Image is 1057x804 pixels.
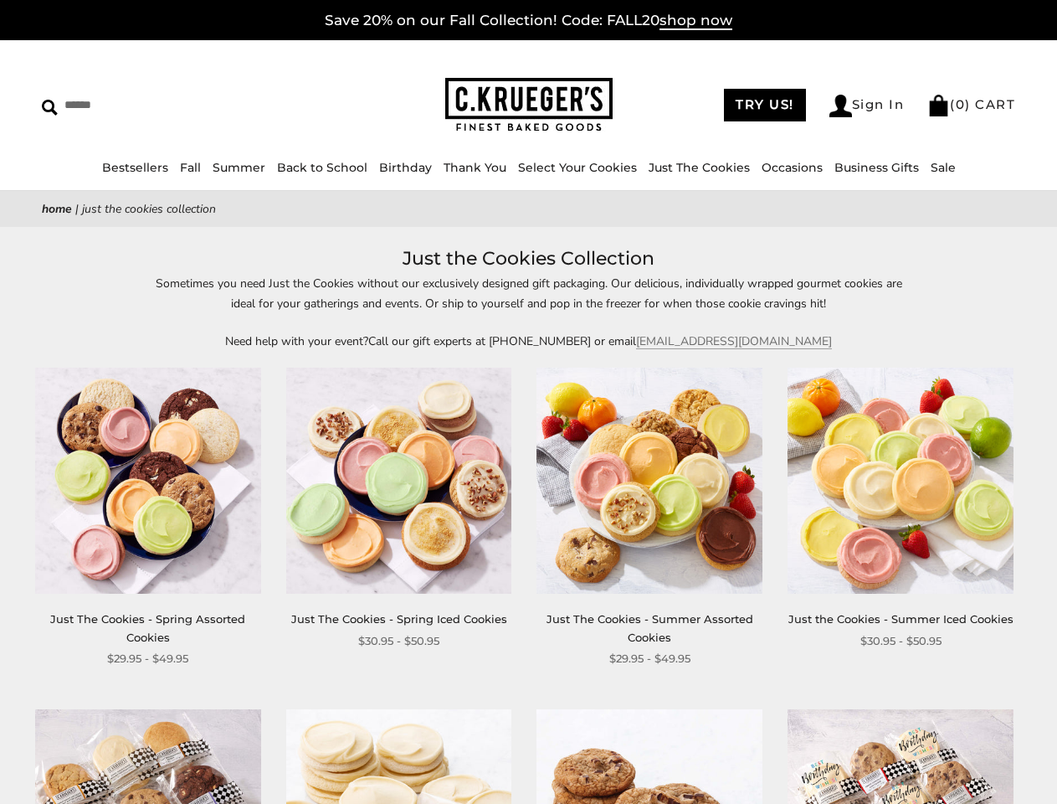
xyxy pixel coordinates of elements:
[649,160,750,175] a: Just The Cookies
[286,368,512,594] img: Just The Cookies - Spring Iced Cookies
[444,160,506,175] a: Thank You
[325,12,732,30] a: Save 20% on our Fall Collection! Code: FALL20shop now
[788,368,1013,594] img: Just the Cookies - Summer Iced Cookies
[42,92,264,118] input: Search
[724,89,806,121] a: TRY US!
[180,160,201,175] a: Fall
[35,368,261,594] img: Just The Cookies - Spring Assorted Cookies
[368,333,636,349] span: Call our gift experts at [PHONE_NUMBER] or email
[358,632,439,650] span: $30.95 - $50.95
[518,160,637,175] a: Select Your Cookies
[659,12,732,30] span: shop now
[956,96,966,112] span: 0
[213,160,265,175] a: Summer
[379,160,432,175] a: Birthday
[42,100,58,116] img: Search
[927,95,950,116] img: Bag
[277,160,367,175] a: Back to School
[931,160,956,175] a: Sale
[636,333,832,349] a: [EMAIL_ADDRESS][DOMAIN_NAME]
[788,612,1013,626] a: Just the Cookies - Summer Iced Cookies
[144,274,914,312] p: Sometimes you need Just the Cookies without our exclusively designed gift packaging. Our deliciou...
[445,78,613,132] img: C.KRUEGER'S
[75,201,79,217] span: |
[82,201,216,217] span: Just the Cookies Collection
[860,632,942,650] span: $30.95 - $50.95
[50,612,245,643] a: Just The Cookies - Spring Assorted Cookies
[927,96,1015,112] a: (0) CART
[546,612,753,643] a: Just The Cookies - Summer Assorted Cookies
[762,160,823,175] a: Occasions
[291,612,507,626] a: Just The Cookies - Spring Iced Cookies
[609,650,690,667] span: $29.95 - $49.95
[102,160,168,175] a: Bestsellers
[829,95,905,117] a: Sign In
[829,95,852,117] img: Account
[144,332,914,351] p: Need help with your event?
[107,650,188,667] span: $29.95 - $49.95
[42,201,72,217] a: Home
[67,244,990,274] h1: Just the Cookies Collection
[834,160,919,175] a: Business Gifts
[42,199,1015,219] nav: breadcrumbs
[536,368,762,594] img: Just The Cookies - Summer Assorted Cookies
